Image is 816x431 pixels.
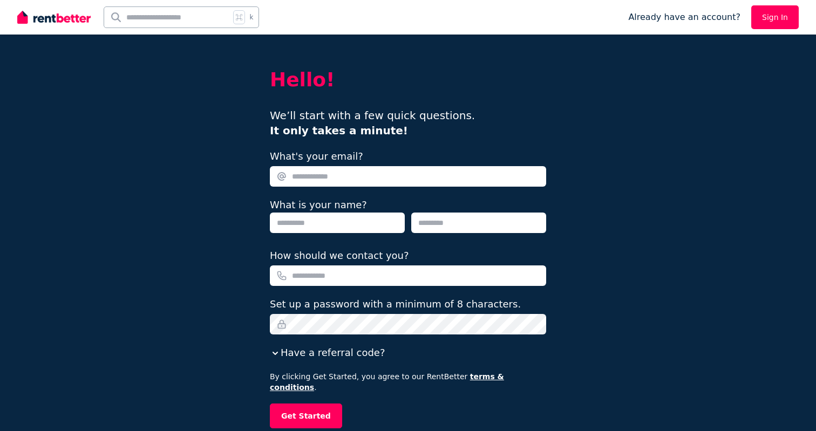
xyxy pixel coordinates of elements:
label: Set up a password with a minimum of 8 characters. [270,297,521,312]
button: Get Started [270,403,342,428]
a: Sign In [751,5,799,29]
h2: Hello! [270,69,546,91]
p: By clicking Get Started, you agree to our RentBetter . [270,371,546,393]
button: Have a referral code? [270,345,385,360]
span: We’ll start with a few quick questions. [270,109,475,137]
label: What is your name? [270,199,367,210]
label: What's your email? [270,149,363,164]
span: k [249,13,253,22]
label: How should we contact you? [270,248,409,263]
img: RentBetter [17,9,91,25]
b: It only takes a minute! [270,124,408,137]
span: Already have an account? [628,11,740,24]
